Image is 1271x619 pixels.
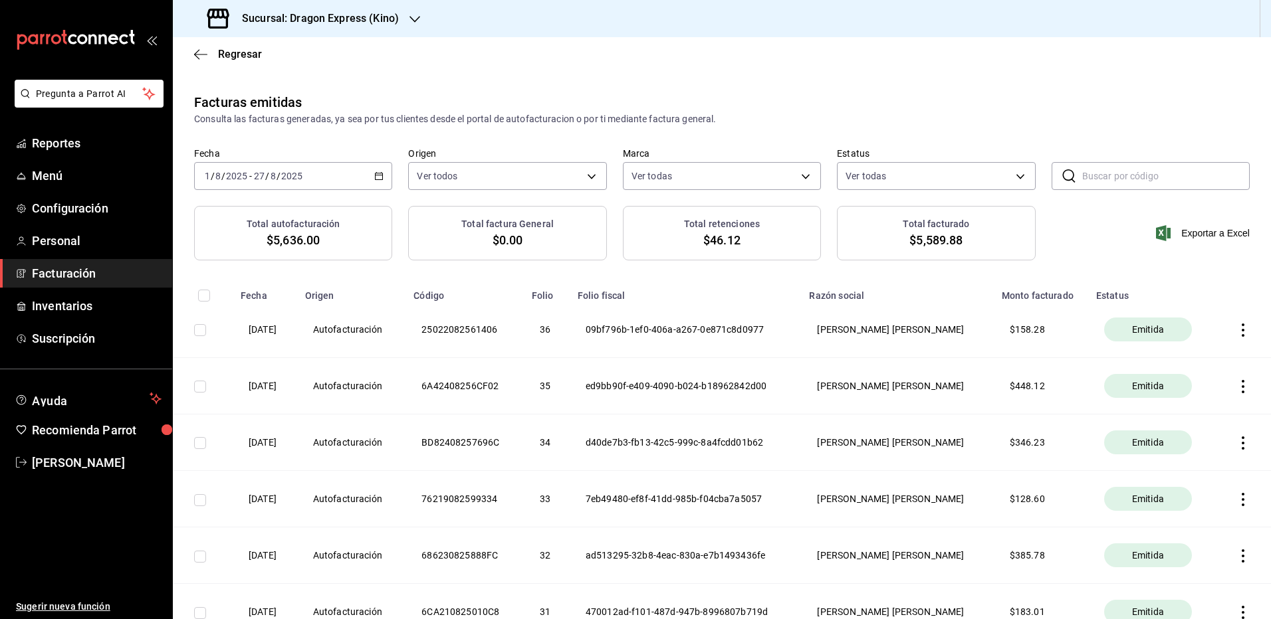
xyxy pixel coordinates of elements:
th: $ 346.23 [994,414,1088,471]
th: d40de7b3-fb13-42c5-999c-8a4fcdd01b62 [570,414,802,471]
th: Código [405,282,523,302]
span: $0.00 [493,231,523,249]
th: [DATE] [233,471,297,527]
th: Monto facturado [994,282,1088,302]
input: -- [204,171,211,181]
span: Emitida [1127,549,1169,562]
span: Emitida [1127,492,1169,505]
span: Configuración [32,199,162,217]
span: - [249,171,252,181]
span: Suscripción [32,329,162,347]
span: Personal [32,232,162,250]
th: 7eb49480-ef8f-41dd-985b-f04cba7a5057 [570,471,802,527]
div: Consulta las facturas generadas, ya sea por tus clientes desde el portal de autofacturacion o por... [194,112,1250,126]
label: Fecha [194,149,392,158]
h3: Sucursal: Dragon Express (Kino) [231,11,399,27]
th: [DATE] [233,302,297,358]
th: $ 128.60 [994,471,1088,527]
th: 33 [524,471,570,527]
span: $46.12 [703,231,741,249]
h3: Total retenciones [684,217,760,231]
th: [DATE] [233,527,297,584]
th: Autofacturación [297,302,406,358]
div: Facturas emitidas [194,92,302,112]
th: Autofacturación [297,471,406,527]
a: Pregunta a Parrot AI [9,96,164,110]
span: Inventarios [32,297,162,315]
th: Estatus [1088,282,1216,302]
span: / [265,171,269,181]
input: -- [215,171,221,181]
th: 09bf796b-1ef0-406a-a267-0e871c8d0977 [570,302,802,358]
th: [PERSON_NAME] [PERSON_NAME] [801,471,993,527]
th: $ 385.78 [994,527,1088,584]
th: 32 [524,527,570,584]
span: Facturación [32,264,162,282]
th: $ 158.28 [994,302,1088,358]
label: Marca [623,149,821,158]
th: [PERSON_NAME] [PERSON_NAME] [801,358,993,414]
label: Origen [408,149,606,158]
th: Autofacturación [297,527,406,584]
th: [PERSON_NAME] [PERSON_NAME] [801,414,993,471]
th: ed9bb90f-e409-4090-b024-b18962842d00 [570,358,802,414]
span: / [211,171,215,181]
th: [PERSON_NAME] [PERSON_NAME] [801,302,993,358]
span: Ver todos [417,169,457,183]
th: 36 [524,302,570,358]
button: Exportar a Excel [1159,225,1250,241]
span: $5,589.88 [909,231,963,249]
th: Razón social [801,282,993,302]
span: Sugerir nueva función [16,600,162,614]
th: Fecha [233,282,297,302]
span: Pregunta a Parrot AI [36,87,143,101]
th: [DATE] [233,358,297,414]
th: 6A42408256CF02 [405,358,523,414]
h3: Total factura General [461,217,554,231]
th: [DATE] [233,414,297,471]
th: 25022082561406 [405,302,523,358]
th: ad513295-32b8-4eac-830a-e7b1493436fe [570,527,802,584]
span: Ver todas [632,169,672,183]
span: Regresar [218,48,262,60]
h3: Total facturado [903,217,969,231]
th: BD82408257696C [405,414,523,471]
span: Emitida [1127,605,1169,618]
span: / [221,171,225,181]
th: Autofacturación [297,358,406,414]
th: 34 [524,414,570,471]
th: Autofacturación [297,414,406,471]
span: Emitida [1127,323,1169,336]
span: Recomienda Parrot [32,421,162,439]
th: 35 [524,358,570,414]
button: Regresar [194,48,262,60]
span: [PERSON_NAME] [32,454,162,472]
th: Folio fiscal [570,282,802,302]
button: Pregunta a Parrot AI [15,80,164,108]
input: ---- [281,171,303,181]
button: open_drawer_menu [146,35,157,45]
input: ---- [225,171,248,181]
span: / [277,171,281,181]
label: Estatus [837,149,1035,158]
input: -- [270,171,277,181]
span: Reportes [32,134,162,152]
th: 76219082599334 [405,471,523,527]
th: [PERSON_NAME] [PERSON_NAME] [801,527,993,584]
th: $ 448.12 [994,358,1088,414]
span: $5,636.00 [267,231,320,249]
span: Emitida [1127,379,1169,393]
span: Ayuda [32,391,144,406]
h3: Total autofacturación [247,217,340,231]
input: -- [253,171,265,181]
span: Ver todas [846,169,886,183]
th: 686230825888FC [405,527,523,584]
th: Origen [297,282,406,302]
th: Folio [524,282,570,302]
span: Emitida [1127,436,1169,449]
input: Buscar por código [1082,163,1250,189]
span: Menú [32,167,162,185]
